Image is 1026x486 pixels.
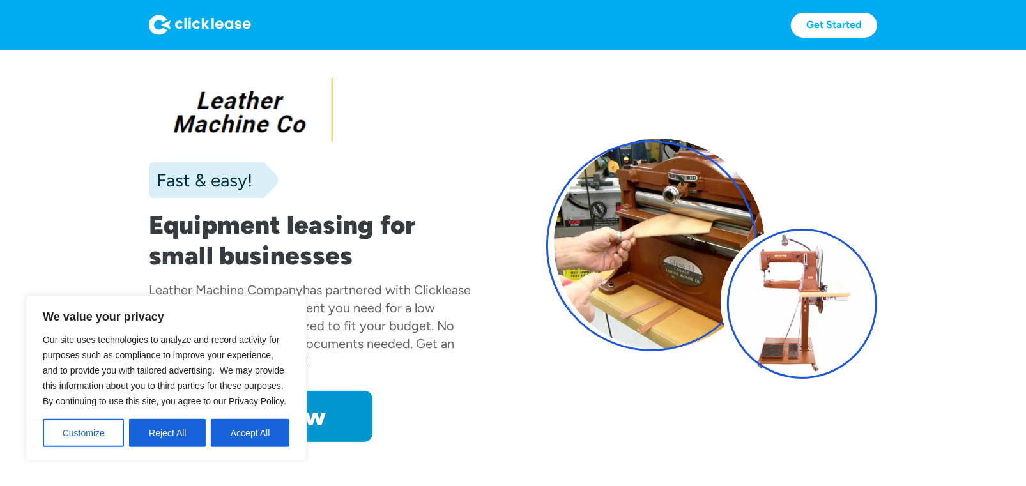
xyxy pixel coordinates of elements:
div: Fast & easy! [149,167,252,193]
button: Customize [43,419,124,447]
div: We value your privacy [26,296,307,460]
div: Leather Machine Company [149,282,303,298]
a: Get Started [791,13,877,38]
button: Reject All [129,419,206,447]
span: Our site uses technologies to analyze and record activity for purposes such as compliance to impr... [43,335,286,406]
button: Accept All [211,419,289,447]
img: Logo [149,15,251,35]
div: has partnered with Clicklease to help you get the equipment you need for a low monthly payment, c... [149,282,471,369]
h1: Equipment leasing for small businesses [149,209,480,271]
p: We value your privacy [43,309,289,324]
